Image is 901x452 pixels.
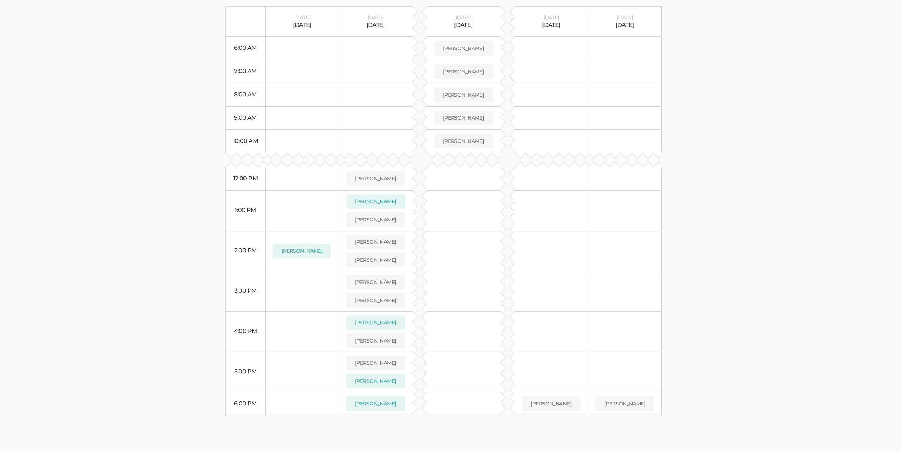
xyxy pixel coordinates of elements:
button: [PERSON_NAME] [434,134,493,148]
div: 10:00 AM [233,137,258,145]
div: [DATE] [595,14,654,21]
button: [PERSON_NAME] [346,356,405,370]
button: [PERSON_NAME] [346,235,405,249]
div: 3:00 PM [233,287,258,295]
div: [DATE] [434,14,493,21]
button: [PERSON_NAME] [346,212,405,227]
div: [DATE] [273,21,331,29]
iframe: Chat Widget [865,417,901,452]
button: [PERSON_NAME] [434,88,493,102]
button: [PERSON_NAME] [434,41,493,56]
div: 6:00 PM [233,400,258,408]
div: 7:00 AM [233,67,258,76]
button: [PERSON_NAME] [346,333,405,348]
div: 1:00 PM [233,206,258,215]
button: [PERSON_NAME] [346,171,405,186]
button: [PERSON_NAME] [346,396,405,411]
button: [PERSON_NAME] [434,64,493,79]
div: [DATE] [522,14,581,21]
div: 12:00 PM [233,175,258,183]
div: 4:00 PM [233,327,258,336]
button: [PERSON_NAME] [522,396,581,411]
button: [PERSON_NAME] [273,244,331,258]
div: [DATE] [522,21,581,29]
button: [PERSON_NAME] [346,315,405,330]
div: 2:00 PM [233,247,258,255]
button: [PERSON_NAME] [346,253,405,267]
div: 6:00 AM [233,44,258,52]
div: [DATE] [434,21,493,29]
div: 5:00 PM [233,368,258,376]
button: [PERSON_NAME] [346,275,405,289]
div: 8:00 AM [233,91,258,99]
button: [PERSON_NAME] [434,111,493,125]
button: [PERSON_NAME] [346,194,405,209]
button: [PERSON_NAME] [346,293,405,308]
div: [DATE] [346,14,405,21]
div: 9:00 AM [233,114,258,122]
div: [DATE] [273,14,331,21]
button: [PERSON_NAME] [595,396,654,411]
div: [DATE] [595,21,654,29]
div: [DATE] [346,21,405,29]
button: [PERSON_NAME] [346,374,405,388]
